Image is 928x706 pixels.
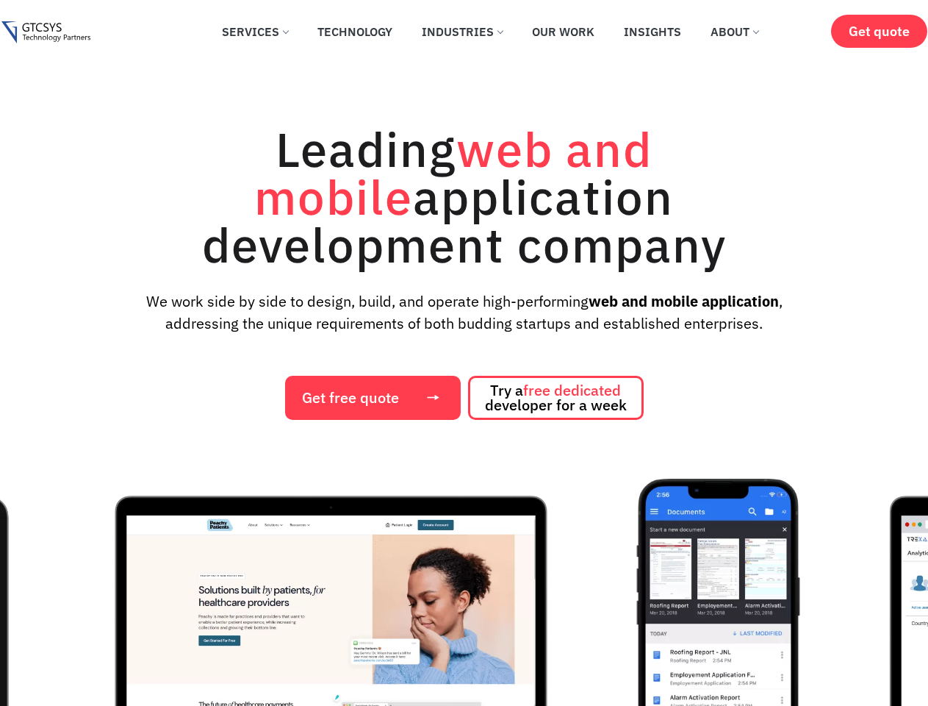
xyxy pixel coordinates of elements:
a: Try afree dedicated developer for a week [468,376,644,420]
span: Get quote [849,24,910,39]
span: web and mobile [254,118,652,228]
p: We work side by side to design, build, and operate high-performing , addressing the unique requir... [123,290,806,335]
a: Industries [411,15,514,48]
img: Gtcsys logo [1,21,90,44]
a: Technology [306,15,403,48]
a: Get quote [831,15,927,48]
a: Insights [613,15,692,48]
strong: web and mobile application [589,291,779,311]
span: Get free quote [302,391,399,405]
span: Try a developer for a week [485,383,627,413]
h1: Leading application development company [134,125,795,268]
a: Get free quote [285,376,461,420]
span: free dedicated [523,380,621,400]
a: Our Work [521,15,605,48]
a: Services [211,15,299,48]
a: About [699,15,769,48]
